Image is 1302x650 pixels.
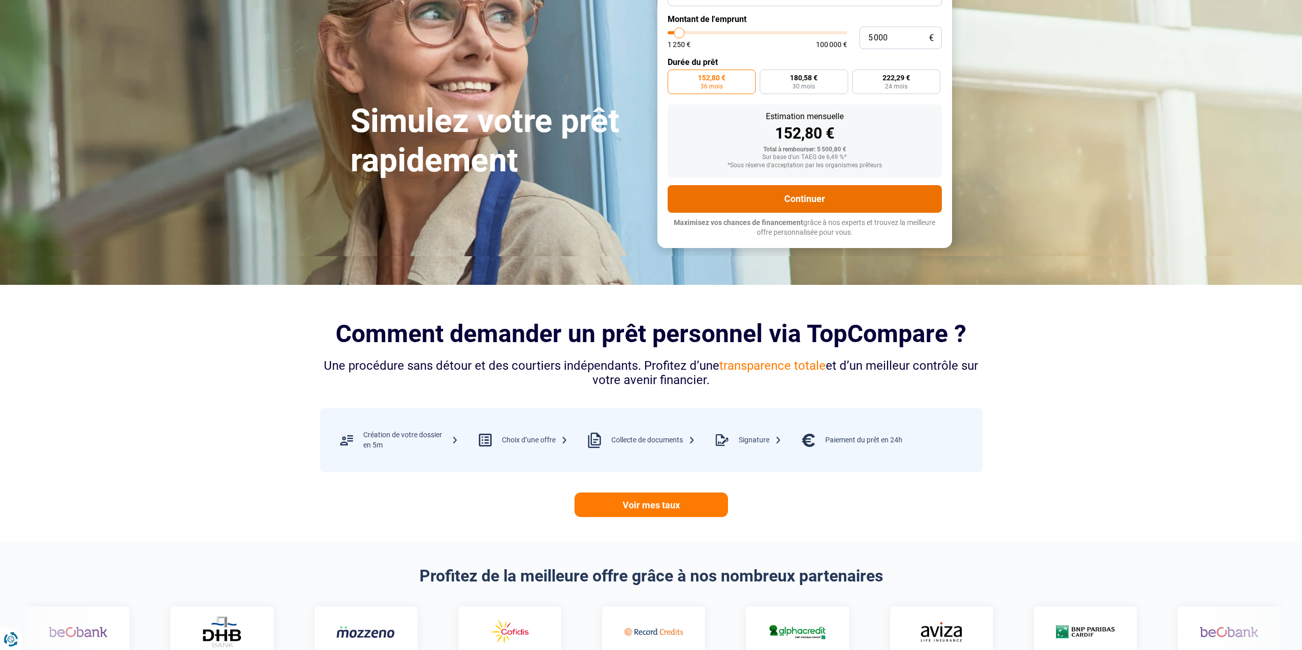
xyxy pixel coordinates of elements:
div: Total à rembourser: 5 500,80 € [676,146,934,153]
img: Mozzeno [315,625,374,638]
img: DHB Bank [180,616,221,647]
label: Montant de l'emprunt [668,14,942,24]
button: Continuer [668,185,942,213]
span: 36 mois [700,83,723,89]
img: Aviza [899,622,940,641]
span: transparence totale [719,358,826,373]
div: Paiement du prêt en 24h [825,435,902,445]
span: 1 250 € [668,41,691,48]
div: Création de votre dossier en 5m [363,430,458,450]
span: 180,58 € [790,74,818,81]
span: 152,80 € [698,74,725,81]
div: *Sous réserve d'acceptation par les organismes prêteurs [676,162,934,169]
p: grâce à nos experts et trouvez la meilleure offre personnalisée pour vous. [668,218,942,238]
label: Durée du prêt [668,57,942,67]
span: € [929,34,934,42]
img: Cardif [1034,625,1093,638]
h1: Simulez votre prêt rapidement [350,102,645,181]
span: Maximisez vos chances de financement [674,218,803,227]
span: 24 mois [885,83,908,89]
img: Alphacredit [746,623,805,641]
img: Cofidis [459,617,518,647]
img: Record credits [603,617,661,647]
a: Voir mes taux [575,492,728,517]
div: Une procédure sans détour et des courtiers indépendants. Profitez d’une et d’un meilleur contrôle... [320,358,983,388]
div: 152,80 € [676,126,934,141]
span: 222,29 € [882,74,910,81]
div: Choix d’une offre [502,435,568,445]
div: Estimation mensuelle [676,113,934,121]
h2: Profitez de la meilleure offre grâce à nos nombreux partenaires [320,566,983,586]
div: Signature [739,435,782,445]
div: Collecte de documents [611,435,695,445]
span: 100 000 € [816,41,847,48]
div: Sur base d'un TAEG de 6,49 %* [676,154,934,161]
h2: Comment demander un prêt personnel via TopCompare ? [320,320,983,348]
span: 30 mois [792,83,815,89]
